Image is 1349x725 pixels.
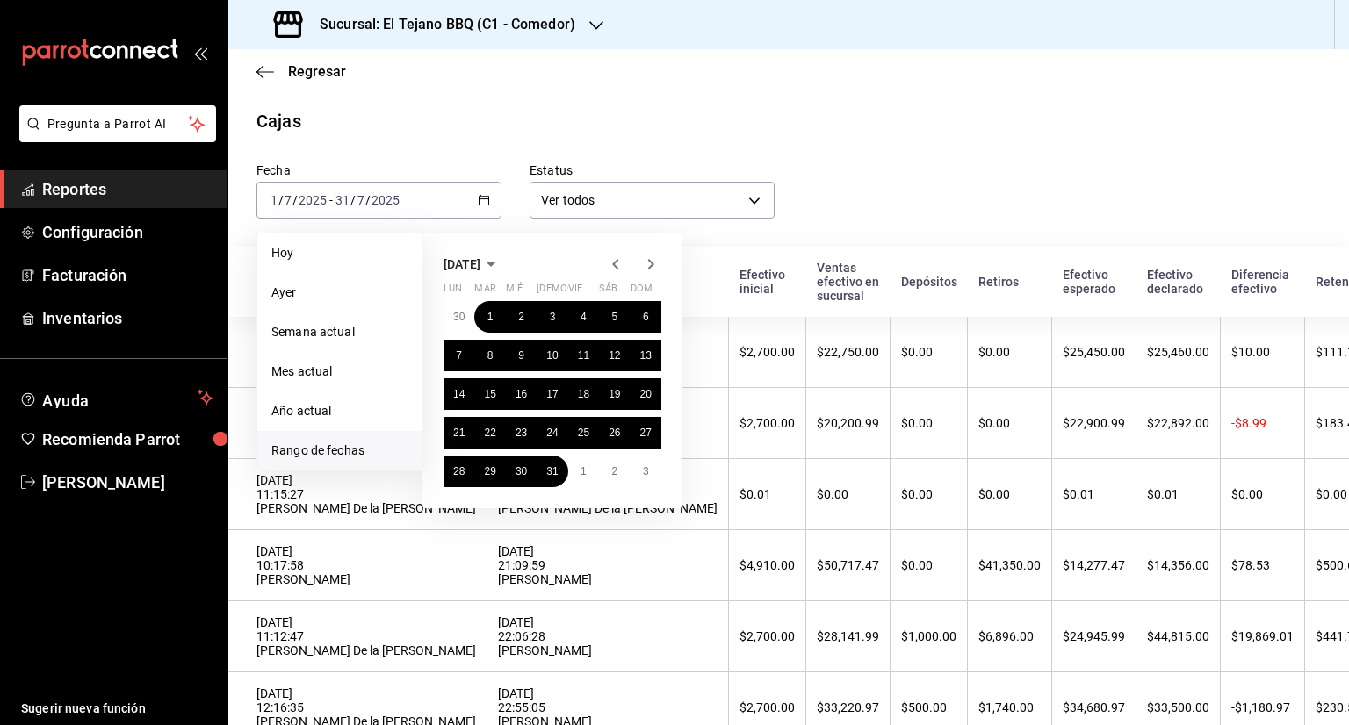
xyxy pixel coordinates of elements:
[444,378,474,410] button: 14 de julio de 2025
[530,164,775,176] label: Estatus
[537,340,567,371] button: 10 de julio de 2025
[456,349,462,362] abbr: 7 de julio de 2025
[1147,416,1209,430] div: $22,892.00
[1231,416,1294,430] div: -$8.99
[484,465,495,477] abbr: 29 de julio de 2025
[611,465,617,477] abbr: 2 de agosto de 2025
[453,311,465,323] abbr: 30 de junio de 2025
[288,63,346,80] span: Regresar
[578,427,589,439] abbr: 25 de julio de 2025
[516,465,527,477] abbr: 30 de julio de 2025
[568,378,599,410] button: 18 de julio de 2025
[474,301,505,333] button: 1 de julio de 2025
[817,700,879,714] div: $33,220.97
[568,283,582,301] abbr: viernes
[609,388,620,400] abbr: 19 de julio de 2025
[609,427,620,439] abbr: 26 de julio de 2025
[817,345,879,359] div: $22,750.00
[901,558,956,572] div: $0.00
[444,257,480,271] span: [DATE]
[453,427,465,439] abbr: 21 de julio de 2025
[357,193,365,207] input: --
[537,378,567,410] button: 17 de julio de 2025
[817,629,879,643] div: $28,141.99
[611,311,617,323] abbr: 5 de julio de 2025
[640,349,652,362] abbr: 13 de julio de 2025
[271,441,408,460] span: Rango de fechas
[506,378,537,410] button: 16 de julio de 2025
[546,465,558,477] abbr: 31 de julio de 2025
[1063,558,1125,572] div: $14,277.47
[537,283,640,301] abbr: jueves
[901,629,956,643] div: $1,000.00
[444,340,474,371] button: 7 de julio de 2025
[631,378,661,410] button: 20 de julio de 2025
[739,700,795,714] div: $2,700.00
[537,417,567,449] button: 24 de julio de 2025
[568,417,599,449] button: 25 de julio de 2025
[817,261,880,303] div: Ventas efectivo en sucursal
[371,193,400,207] input: ----
[271,284,408,302] span: Ayer
[484,388,495,400] abbr: 15 de julio de 2025
[739,487,795,501] div: $0.01
[739,268,796,296] div: Efectivo inicial
[19,105,216,142] button: Pregunta a Parrot AI
[453,465,465,477] abbr: 28 de julio de 2025
[298,193,328,207] input: ----
[546,427,558,439] abbr: 24 de julio de 2025
[901,700,956,714] div: $500.00
[292,193,298,207] span: /
[42,263,213,287] span: Facturación
[306,14,575,35] h3: Sucursal: El Tejano BBQ (C1 - Comedor)
[484,427,495,439] abbr: 22 de julio de 2025
[498,615,718,657] div: [DATE] 22:06:28 [PERSON_NAME]
[506,456,537,487] button: 30 de julio de 2025
[474,417,505,449] button: 22 de julio de 2025
[581,465,587,477] abbr: 1 de agosto de 2025
[1147,345,1209,359] div: $25,460.00
[546,349,558,362] abbr: 10 de julio de 2025
[256,544,476,586] div: [DATE] 10:17:58 [PERSON_NAME]
[193,46,207,60] button: open_drawer_menu
[444,417,474,449] button: 21 de julio de 2025
[487,311,494,323] abbr: 1 de julio de 2025
[1063,487,1125,501] div: $0.01
[568,301,599,333] button: 4 de julio de 2025
[599,378,630,410] button: 19 de julio de 2025
[578,349,589,362] abbr: 11 de julio de 2025
[474,378,505,410] button: 15 de julio de 2025
[978,629,1041,643] div: $6,896.00
[578,388,589,400] abbr: 18 de julio de 2025
[599,417,630,449] button: 26 de julio de 2025
[474,340,505,371] button: 8 de julio de 2025
[453,388,465,400] abbr: 14 de julio de 2025
[1231,700,1294,714] div: -$1,180.97
[444,254,501,275] button: [DATE]
[1231,487,1294,501] div: $0.00
[12,127,216,146] a: Pregunta a Parrot AI
[1231,558,1294,572] div: $78.53
[1231,268,1295,296] div: Diferencia efectivo
[329,193,333,207] span: -
[474,456,505,487] button: 29 de julio de 2025
[506,301,537,333] button: 2 de julio de 2025
[1063,629,1125,643] div: $24,945.99
[506,283,523,301] abbr: miércoles
[256,63,346,80] button: Regresar
[474,283,495,301] abbr: martes
[978,275,1042,289] div: Retiros
[1063,268,1126,296] div: Efectivo esperado
[444,301,474,333] button: 30 de junio de 2025
[42,387,191,408] span: Ayuda
[21,700,213,718] span: Sugerir nueva función
[978,558,1041,572] div: $41,350.00
[1147,487,1209,501] div: $0.01
[537,456,567,487] button: 31 de julio de 2025
[643,311,649,323] abbr: 6 de julio de 2025
[550,311,556,323] abbr: 3 de julio de 2025
[546,388,558,400] abbr: 17 de julio de 2025
[516,388,527,400] abbr: 16 de julio de 2025
[487,349,494,362] abbr: 8 de julio de 2025
[599,340,630,371] button: 12 de julio de 2025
